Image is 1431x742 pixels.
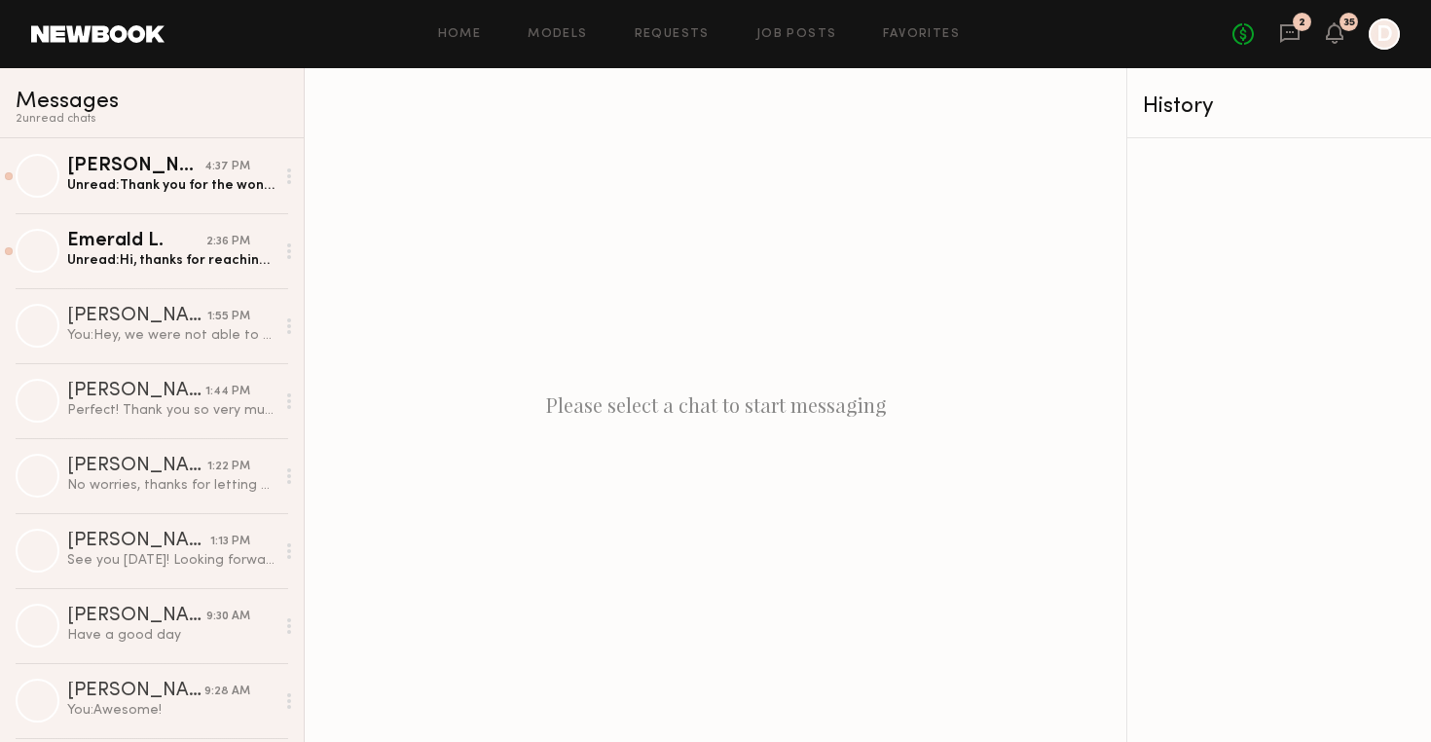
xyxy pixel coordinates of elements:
div: [PERSON_NAME] [67,532,210,551]
div: Unread: Thank you for the wonderful shoot! I am excited to see the video ✨ [67,176,275,195]
span: Messages [16,91,119,113]
a: 2 [1279,22,1301,47]
div: [PERSON_NAME] [67,307,207,326]
a: Job Posts [756,28,837,41]
div: 1:44 PM [205,383,250,401]
div: 1:13 PM [210,533,250,551]
div: 4:37 PM [204,158,250,176]
div: No worries, thanks for letting me know! [67,476,275,495]
div: 2 [1299,18,1305,28]
a: Home [438,28,482,41]
div: Unread: Hi, thanks for reaching out! Yes I’m available. [67,251,275,270]
div: 1:22 PM [207,458,250,476]
a: Requests [635,28,710,41]
div: Please select a chat to start messaging [305,68,1126,742]
a: Models [528,28,587,41]
div: 35 [1343,18,1355,28]
div: 9:30 AM [206,608,250,626]
a: Favorites [883,28,960,41]
div: Perfect! Thank you so very much for letting me know! [67,401,275,420]
div: [PERSON_NAME] [67,157,204,176]
div: You: Awesome! [67,701,275,720]
div: Emerald L. [67,232,206,251]
div: [PERSON_NAME] [67,457,207,476]
div: 1:55 PM [207,308,250,326]
div: You: Hey, we were not able to get approval for the $250 rate. Are you still interested or should ... [67,326,275,345]
div: [PERSON_NAME] [67,607,206,626]
div: Have a good day [67,626,275,645]
div: History [1143,95,1415,118]
a: D [1369,19,1400,50]
div: 2:36 PM [206,233,250,251]
div: [PERSON_NAME] [67,682,204,701]
div: [PERSON_NAME] [67,382,205,401]
div: 9:28 AM [204,683,250,701]
div: See you [DATE]! Looking forward :) [67,551,275,570]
